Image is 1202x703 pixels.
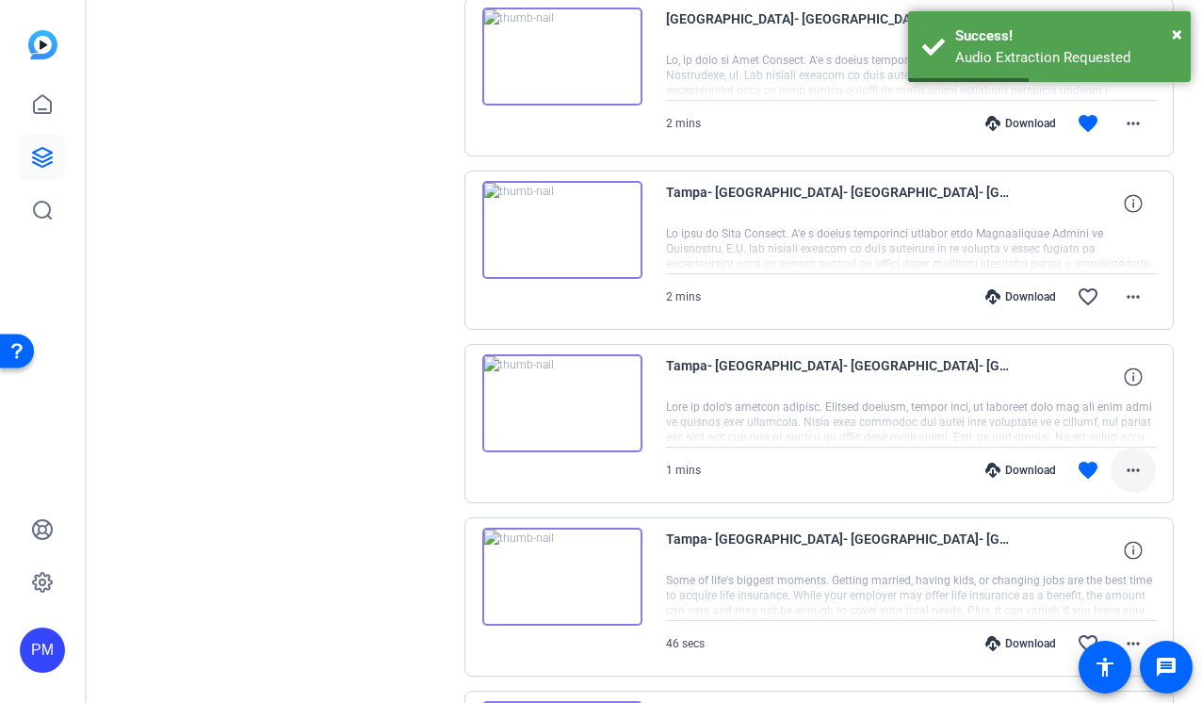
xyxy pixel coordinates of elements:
[1122,459,1145,482] mat-icon: more_horiz
[1094,656,1116,678] mat-icon: accessibility
[1077,286,1099,308] mat-icon: favorite_border
[1077,459,1099,482] mat-icon: favorite
[1122,632,1145,655] mat-icon: more_horiz
[1122,286,1145,308] mat-icon: more_horiz
[666,354,1015,400] span: Tampa- [GEOGRAPHIC_DATA]- [GEOGRAPHIC_DATA]- [GEOGRAPHIC_DATA]- [GEOGRAPHIC_DATA]-Josh1-2025-08-1...
[482,8,642,106] img: thumb-nail
[976,116,1065,131] div: Download
[482,181,642,279] img: thumb-nail
[666,464,701,477] span: 1 mins
[1077,112,1099,135] mat-icon: favorite
[20,628,65,673] div: PM
[666,528,1015,573] span: Tampa- [GEOGRAPHIC_DATA]- [GEOGRAPHIC_DATA]- [GEOGRAPHIC_DATA]- [GEOGRAPHIC_DATA]-Josh1-2025-08-1...
[666,637,705,650] span: 46 secs
[666,290,701,303] span: 2 mins
[976,636,1065,651] div: Download
[976,463,1065,478] div: Download
[482,528,642,626] img: thumb-nail
[666,8,1015,53] span: [GEOGRAPHIC_DATA]- [GEOGRAPHIC_DATA]- [GEOGRAPHIC_DATA]- [GEOGRAPHIC_DATA]- [GEOGRAPHIC_DATA]-Jos...
[955,47,1177,69] div: Audio Extraction Requested
[955,25,1177,47] div: Success!
[1155,656,1178,678] mat-icon: message
[1172,23,1182,45] span: ×
[976,289,1065,304] div: Download
[666,117,701,130] span: 2 mins
[1172,20,1182,48] button: Close
[1122,112,1145,135] mat-icon: more_horiz
[482,354,642,452] img: thumb-nail
[28,30,57,59] img: blue-gradient.svg
[666,181,1015,226] span: Tampa- [GEOGRAPHIC_DATA]- [GEOGRAPHIC_DATA]- [GEOGRAPHIC_DATA]- [GEOGRAPHIC_DATA]-Josh1-2025-08-1...
[1077,632,1099,655] mat-icon: favorite_border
